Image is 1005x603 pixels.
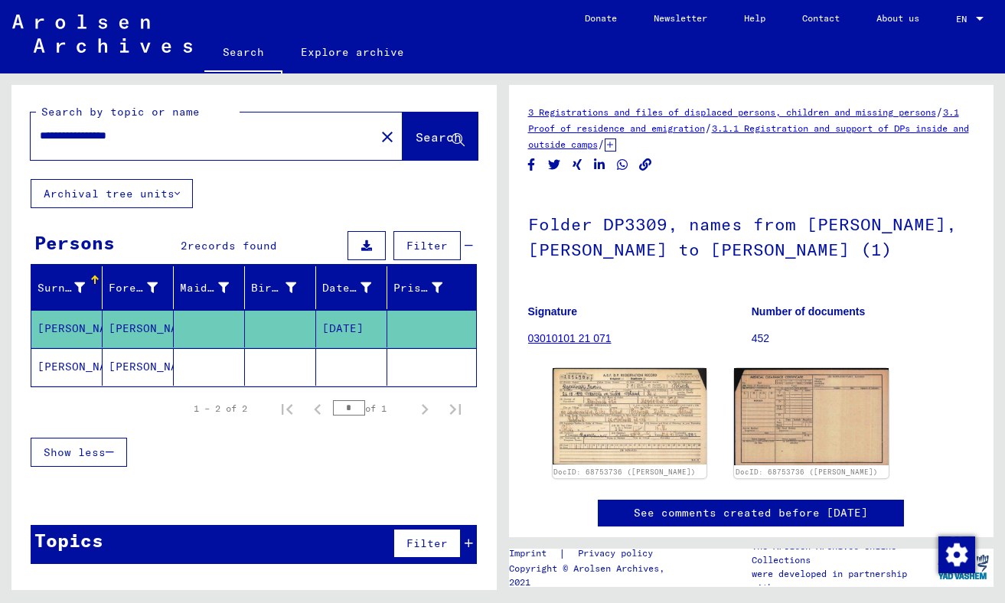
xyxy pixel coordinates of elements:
[592,155,608,174] button: Share on LinkedIn
[634,505,868,521] a: See comments created before [DATE]
[372,121,403,152] button: Clear
[566,546,671,562] a: Privacy policy
[406,239,448,253] span: Filter
[752,539,932,567] p: The Arolsen Archives Online Collections
[559,546,566,562] font: |
[194,402,247,416] div: 1 – 2 of 2
[109,275,177,300] div: Forename
[393,275,462,300] div: Prisoner #
[31,310,103,347] mat-cell: [PERSON_NAME]
[31,438,127,467] button: Show less
[12,15,192,53] img: Arolsen_neg.svg
[938,536,975,573] img: Change consent
[180,281,256,295] font: Maiden name
[34,229,115,256] div: Persons
[109,281,164,295] font: Forename
[736,468,878,476] a: DocID: 68753736 ([PERSON_NAME])
[34,526,103,554] div: Topics
[31,348,103,386] mat-cell: [PERSON_NAME]
[936,105,943,119] span: /
[569,155,586,174] button: Share on Xing
[528,189,975,282] h1: Folder DP3309, names from [PERSON_NAME], [PERSON_NAME] to [PERSON_NAME] (1)
[103,266,174,309] mat-header-cell: Vorname
[509,562,690,589] p: Copyright © Arolsen Archives, 2021
[31,266,103,309] mat-header-cell: Nachname
[752,331,974,347] p: 452
[180,275,248,300] div: Maiden name
[38,281,86,295] font: Surname
[316,266,387,309] mat-header-cell: Geburtsdatum
[378,128,396,146] mat-icon: close
[528,305,578,318] b: Signature
[410,393,440,424] button: Next page
[615,155,631,174] button: Share on WhatsApp
[188,239,277,253] span: records found
[316,310,387,347] mat-cell: [DATE]
[393,281,462,295] font: Prisoner #
[638,155,654,174] button: Copy link
[302,393,333,424] button: Previous page
[103,348,174,386] mat-cell: [PERSON_NAME]
[705,121,712,135] span: /
[956,14,973,24] span: EN
[322,275,390,300] div: Date of birth
[251,275,315,300] div: Birth
[251,281,286,295] font: Birth
[387,266,476,309] mat-header-cell: Prisoner #
[204,34,282,73] a: Search
[528,122,969,150] a: 3.1.1 Registration and support of DPs inside and outside camps
[393,529,461,558] button: Filter
[553,368,707,464] img: 001.jpg
[734,368,889,465] img: 002.jpg
[935,548,992,586] img: yv_logo.png
[524,155,540,174] button: Share on Facebook
[31,179,193,208] button: Archival tree units
[38,275,104,300] div: Surname
[393,231,461,260] button: Filter
[752,567,932,595] p: were developed in partnership with
[44,445,106,459] span: Show less
[103,310,174,347] mat-cell: [PERSON_NAME]
[181,239,188,253] span: 2
[245,266,316,309] mat-header-cell: Geburt‏
[752,305,866,318] b: Number of documents
[416,129,462,145] span: Search
[272,393,302,424] button: First page
[282,34,423,70] a: Explore archive
[322,281,412,295] font: Date of birth
[44,187,175,200] font: Archival tree units
[547,155,563,174] button: Share on Twitter
[41,105,200,119] mat-label: Search by topic or name
[509,546,559,562] a: Imprint
[440,393,471,424] button: Last page
[406,536,448,550] span: Filter
[553,468,696,476] a: DocID: 68753736 ([PERSON_NAME])
[174,266,245,309] mat-header-cell: Geburtsname
[403,112,478,160] button: Search
[365,403,387,414] font: of 1
[598,137,605,151] span: /
[528,332,612,344] a: 03010101 21 071
[528,106,936,118] a: 3 Registrations and files of displaced persons, children and missing persons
